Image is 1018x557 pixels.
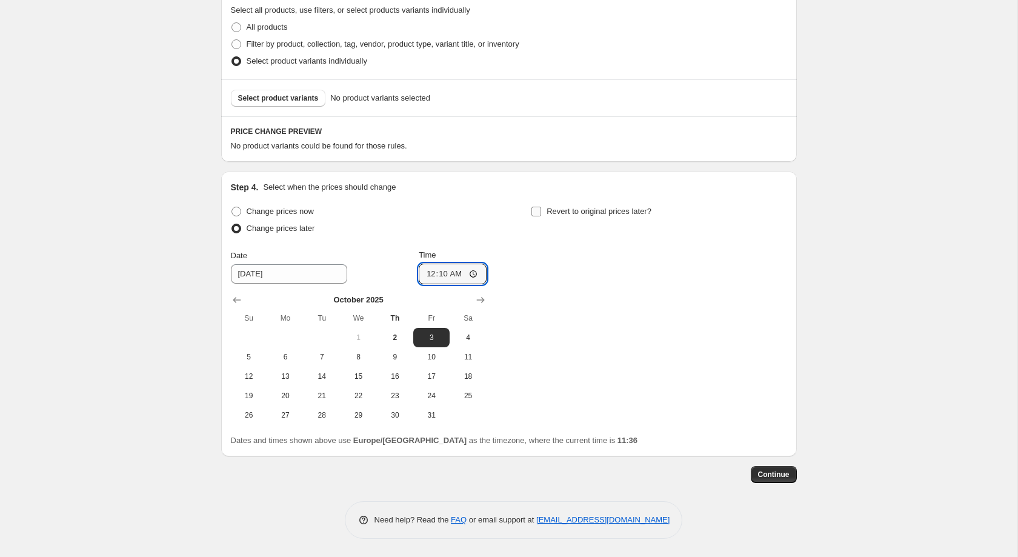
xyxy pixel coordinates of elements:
[413,328,450,347] button: Friday October 3 2025
[454,391,481,401] span: 25
[413,367,450,386] button: Friday October 17 2025
[454,333,481,342] span: 4
[345,333,371,342] span: 1
[247,22,288,32] span: All products
[267,367,304,386] button: Monday October 13 2025
[340,367,376,386] button: Wednesday October 15 2025
[345,352,371,362] span: 8
[247,207,314,216] span: Change prices now
[418,372,445,381] span: 17
[263,181,396,193] p: Select when the prices should change
[247,56,367,65] span: Select product variants individually
[304,405,340,425] button: Tuesday October 28 2025
[236,410,262,420] span: 26
[267,309,304,328] th: Monday
[236,352,262,362] span: 5
[304,347,340,367] button: Tuesday October 7 2025
[345,313,371,323] span: We
[231,405,267,425] button: Sunday October 26 2025
[472,292,489,309] button: Show next month, November 2025
[418,410,445,420] span: 31
[382,352,408,362] span: 9
[231,181,259,193] h2: Step 4.
[340,347,376,367] button: Wednesday October 8 2025
[419,250,436,259] span: Time
[374,515,451,524] span: Need help? Read the
[377,328,413,347] button: Today Thursday October 2 2025
[413,405,450,425] button: Friday October 31 2025
[231,347,267,367] button: Sunday October 5 2025
[377,367,413,386] button: Thursday October 16 2025
[382,333,408,342] span: 2
[340,405,376,425] button: Wednesday October 29 2025
[228,292,245,309] button: Show previous month, September 2025
[418,352,445,362] span: 10
[308,372,335,381] span: 14
[353,436,467,445] b: Europe/[GEOGRAPHIC_DATA]
[231,251,247,260] span: Date
[231,127,787,136] h6: PRICE CHANGE PREVIEW
[413,347,450,367] button: Friday October 10 2025
[330,92,430,104] span: No product variants selected
[340,328,376,347] button: Wednesday October 1 2025
[418,391,445,401] span: 24
[308,391,335,401] span: 21
[454,372,481,381] span: 18
[267,386,304,405] button: Monday October 20 2025
[345,391,371,401] span: 22
[236,391,262,401] span: 19
[231,386,267,405] button: Sunday October 19 2025
[304,309,340,328] th: Tuesday
[238,93,319,103] span: Select product variants
[308,313,335,323] span: Tu
[451,515,467,524] a: FAQ
[450,367,486,386] button: Saturday October 18 2025
[450,386,486,405] button: Saturday October 25 2025
[536,515,670,524] a: [EMAIL_ADDRESS][DOMAIN_NAME]
[377,405,413,425] button: Thursday October 30 2025
[308,410,335,420] span: 28
[267,405,304,425] button: Monday October 27 2025
[382,410,408,420] span: 30
[267,347,304,367] button: Monday October 6 2025
[272,410,299,420] span: 27
[418,313,445,323] span: Fr
[450,309,486,328] th: Saturday
[454,352,481,362] span: 11
[382,372,408,381] span: 16
[272,372,299,381] span: 13
[751,466,797,483] button: Continue
[467,515,536,524] span: or email support at
[418,333,445,342] span: 3
[231,141,407,150] span: No product variants could be found for those rules.
[231,264,347,284] input: 10/2/2025
[272,391,299,401] span: 20
[308,352,335,362] span: 7
[382,313,408,323] span: Th
[450,347,486,367] button: Saturday October 11 2025
[236,372,262,381] span: 12
[377,347,413,367] button: Thursday October 9 2025
[617,436,637,445] b: 11:36
[345,372,371,381] span: 15
[304,367,340,386] button: Tuesday October 14 2025
[345,410,371,420] span: 29
[304,386,340,405] button: Tuesday October 21 2025
[272,313,299,323] span: Mo
[454,313,481,323] span: Sa
[413,309,450,328] th: Friday
[413,386,450,405] button: Friday October 24 2025
[272,352,299,362] span: 6
[236,313,262,323] span: Su
[377,386,413,405] button: Thursday October 23 2025
[231,436,638,445] span: Dates and times shown above use as the timezone, where the current time is
[247,39,519,48] span: Filter by product, collection, tag, vendor, product type, variant title, or inventory
[231,309,267,328] th: Sunday
[450,328,486,347] button: Saturday October 4 2025
[547,207,651,216] span: Revert to original prices later?
[340,386,376,405] button: Wednesday October 22 2025
[419,264,487,284] input: 12:00
[231,5,470,15] span: Select all products, use filters, or select products variants individually
[758,470,790,479] span: Continue
[377,309,413,328] th: Thursday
